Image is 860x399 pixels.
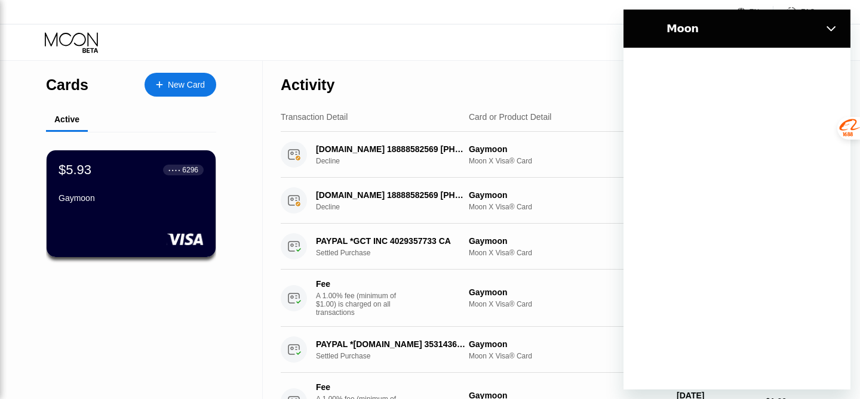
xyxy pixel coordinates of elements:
[47,150,216,257] div: $5.93● ● ● ●6296Gaymoon
[54,115,79,124] div: Active
[316,249,477,257] div: Settled Purchase
[281,178,815,224] div: [DOMAIN_NAME] 18888582569 [PHONE_NUMBER] USDeclineGaymoonMoon X Visa® Card[DATE]3:00 AM$6.62
[168,80,205,90] div: New Card
[281,132,815,178] div: [DOMAIN_NAME] 18888582569 [PHONE_NUMBER] USDeclineGaymoonMoon X Visa® Card[DATE]3:00 AM$6.62
[316,352,477,360] div: Settled Purchase
[469,352,667,360] div: Moon X Visa® Card
[281,76,334,94] div: Activity
[316,382,400,392] div: Fee
[281,327,815,373] div: PAYPAL *[DOMAIN_NAME] 35314369001 GBSettled PurchaseGaymoonMoon X Visa® Card[DATE]3:12 PM$4.27
[469,144,667,154] div: Gaymoon
[469,190,667,200] div: Gaymoon
[316,190,465,200] div: [DOMAIN_NAME] 18888582569 [PHONE_NUMBER] US
[469,157,667,165] div: Moon X Visa® Card
[750,8,760,16] div: EN
[281,112,348,122] div: Transaction Detail
[773,6,815,18] div: FAQ
[469,339,667,349] div: Gaymoon
[316,144,465,154] div: [DOMAIN_NAME] 18888582569 [PHONE_NUMBER] US
[469,203,667,211] div: Moon X Visa® Card
[316,157,477,165] div: Decline
[316,236,465,246] div: PAYPAL *GCT INC 4029357733 CA
[59,193,204,203] div: Gaymoon
[281,270,815,327] div: FeeA 1.00% fee (minimum of $1.00) is charged on all transactionsGaymoonMoon X Visa® Card[DATE]7:5...
[469,287,667,297] div: Gaymoon
[316,203,477,211] div: Decline
[469,249,667,257] div: Moon X Visa® Card
[316,339,465,349] div: PAYPAL *[DOMAIN_NAME] 35314369001 GB
[59,162,91,178] div: $5.93
[316,279,400,289] div: Fee
[281,224,815,270] div: PAYPAL *GCT INC 4029357733 CASettled PurchaseGaymoonMoon X Visa® Card[DATE]7:58 PM$5.25
[168,168,180,172] div: ● ● ● ●
[46,76,88,94] div: Cards
[623,10,850,389] iframe: Messaging window
[145,73,216,97] div: New Card
[801,8,815,16] div: FAQ
[737,6,773,18] div: EN
[316,292,406,317] div: A 1.00% fee (minimum of $1.00) is charged on all transactions
[469,300,667,308] div: Moon X Visa® Card
[469,112,552,122] div: Card or Product Detail
[469,236,667,246] div: Gaymoon
[182,166,198,174] div: 6296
